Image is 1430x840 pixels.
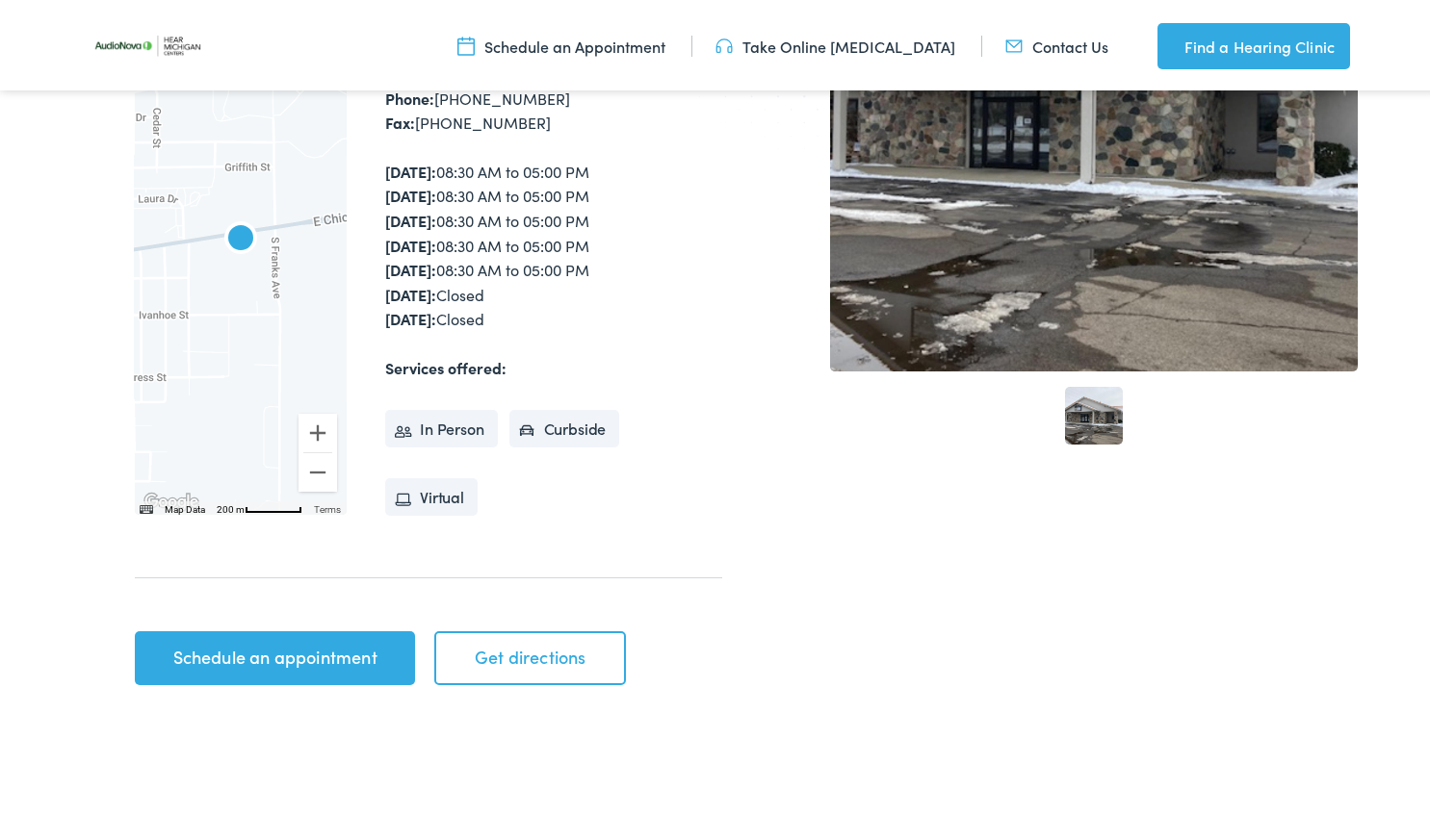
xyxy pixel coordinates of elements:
strong: Services offered: [385,353,507,374]
li: Virtual [385,474,478,513]
li: In Person [385,406,498,445]
a: Get directions [434,627,626,681]
strong: Fax: [385,108,415,129]
strong: [DATE]: [385,206,436,227]
a: Terms (opens in new tab) [314,500,341,511]
strong: [DATE]: [385,255,436,276]
strong: [DATE]: [385,280,436,301]
strong: [DATE]: [385,181,436,202]
div: 08:30 AM to 05:00 PM 08:30 AM to 05:00 PM 08:30 AM to 05:00 PM 08:30 AM to 05:00 PM 08:30 AM to 0... [385,156,722,328]
strong: [DATE]: [385,157,436,178]
a: Contact Us [1005,32,1108,53]
img: utility icon [1005,32,1023,53]
a: Open this area in Google Maps (opens a new window) [140,486,203,511]
button: Zoom in [299,410,337,448]
img: utility icon [457,32,475,53]
a: Take Online [MEDICAL_DATA] [715,32,955,53]
div: [PHONE_NUMBER] [PHONE_NUMBER] [385,83,722,132]
button: Zoom out [299,449,337,488]
img: utility icon [1157,31,1175,54]
span: 200 m [217,500,245,511]
img: utility icon [715,32,733,53]
button: Map Data [165,499,205,513]
strong: Phone: [385,84,434,105]
a: Find a Hearing Clinic [1157,19,1350,65]
img: Google [140,486,203,511]
strong: [DATE]: [385,231,436,252]
div: AudioNova [210,206,272,267]
strong: [DATE]: [385,304,436,325]
a: Schedule an appointment [135,627,415,681]
a: Schedule an Appointment [457,32,665,53]
a: 1 [1065,383,1123,441]
li: Curbside [509,406,620,445]
button: Keyboard shortcuts [140,499,153,513]
button: Map Scale: 200 m per 56 pixels [211,497,308,511]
